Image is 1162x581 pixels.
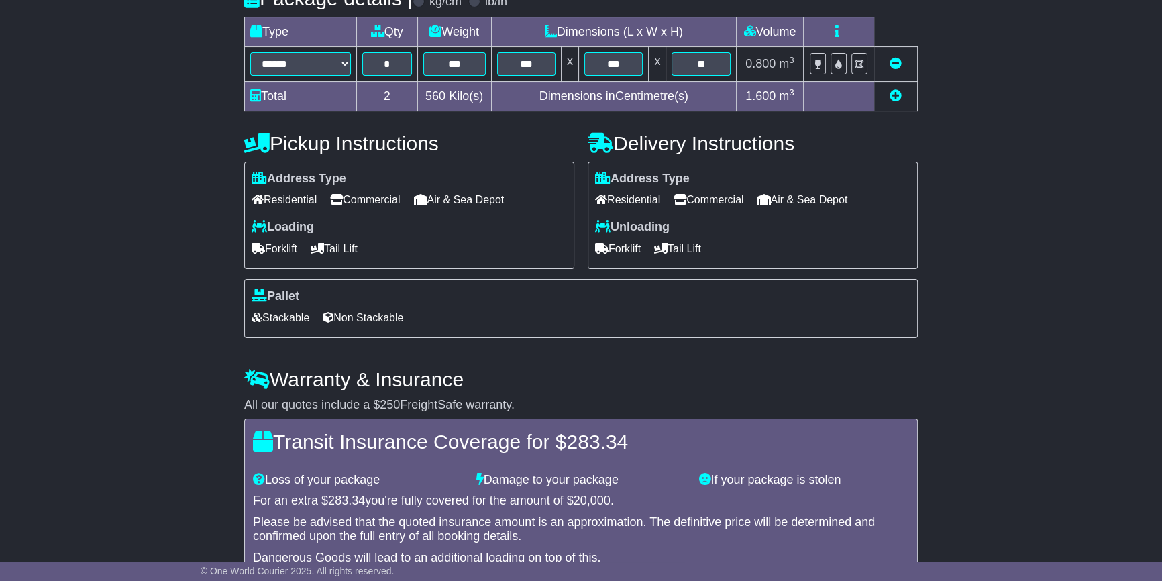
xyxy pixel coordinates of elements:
td: Type [245,17,357,46]
td: x [562,46,579,81]
span: Residential [595,189,660,210]
span: © One World Courier 2025. All rights reserved. [201,566,394,576]
span: m [779,57,794,70]
label: Address Type [252,172,346,187]
a: Add new item [890,89,902,103]
span: Forklift [595,238,641,259]
div: Loss of your package [246,473,470,488]
label: Pallet [252,289,299,304]
h4: Delivery Instructions [588,132,918,154]
span: Non Stackable [323,307,403,328]
sup: 3 [789,55,794,65]
td: Dimensions in Centimetre(s) [491,81,736,111]
td: Weight [417,17,491,46]
h4: Pickup Instructions [244,132,574,154]
td: Volume [736,17,803,46]
label: Address Type [595,172,690,187]
span: m [779,89,794,103]
td: Qty [357,17,418,46]
span: Tail Lift [654,238,701,259]
label: Loading [252,220,314,235]
div: All our quotes include a $ FreightSafe warranty. [244,398,918,413]
div: Damage to your package [470,473,693,488]
td: Total [245,81,357,111]
div: Dangerous Goods will lead to an additional loading on top of this. [253,551,909,566]
div: If your package is stolen [692,473,916,488]
span: 283.34 [566,431,628,453]
td: Kilo(s) [417,81,491,111]
span: Air & Sea Depot [414,189,505,210]
span: 0.800 [745,57,776,70]
div: Please be advised that the quoted insurance amount is an approximation. The definitive price will... [253,515,909,544]
span: 250 [380,398,400,411]
a: Remove this item [890,57,902,70]
div: For an extra $ you're fully covered for the amount of $ . [253,494,909,509]
label: Unloading [595,220,670,235]
span: Air & Sea Depot [757,189,848,210]
span: Residential [252,189,317,210]
sup: 3 [789,87,794,97]
span: 20,000 [574,494,611,507]
h4: Warranty & Insurance [244,368,918,390]
span: Stackable [252,307,309,328]
span: 560 [425,89,445,103]
span: Tail Lift [311,238,358,259]
h4: Transit Insurance Coverage for $ [253,431,909,453]
span: 283.34 [328,494,365,507]
td: Dimensions (L x W x H) [491,17,736,46]
td: x [649,46,666,81]
span: Commercial [674,189,743,210]
span: 1.600 [745,89,776,103]
span: Commercial [330,189,400,210]
td: 2 [357,81,418,111]
span: Forklift [252,238,297,259]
